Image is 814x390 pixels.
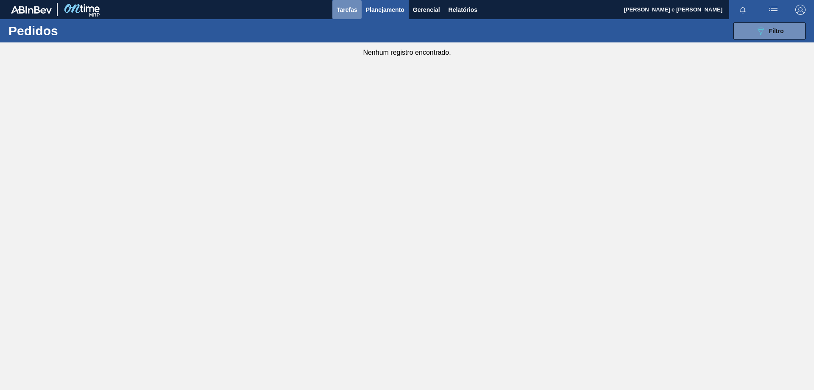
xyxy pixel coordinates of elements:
button: Notificações [729,4,756,16]
span: Filtro [769,28,784,34]
span: Tarefas [337,5,357,15]
span: Gerencial [413,5,440,15]
button: Filtro [733,22,806,39]
span: Planejamento [366,5,404,15]
img: userActions [768,5,778,15]
img: TNhmsLtSVTkK8tSr43FrP2fwEKptu5GPRR3wAAAABJRU5ErkJggg== [11,6,52,14]
span: Relatórios [449,5,477,15]
img: Logout [795,5,806,15]
h1: Pedidos [8,26,135,36]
